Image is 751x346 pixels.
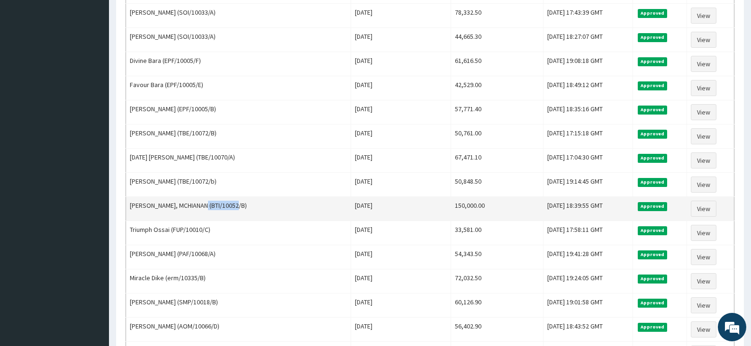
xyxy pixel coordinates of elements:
td: 150,000.00 [451,197,543,221]
td: [PERSON_NAME] (SMP/10018/B) [126,293,351,318]
td: [DATE] [351,245,451,269]
span: Approved [638,250,668,259]
td: [DATE] [351,4,451,28]
td: [PERSON_NAME] (SOI/10033/A) [126,4,351,28]
img: d_794563401_company_1708531726252_794563401 [18,47,38,71]
span: Approved [638,299,668,307]
a: View [691,56,716,72]
td: [DATE] 18:35:16 GMT [543,100,633,124]
td: Favour Bara (EPF/10005/E) [126,76,351,100]
td: 50,761.00 [451,124,543,149]
span: We're online! [55,109,131,205]
td: 33,581.00 [451,221,543,245]
td: 61,616.50 [451,52,543,76]
td: [DATE] 17:43:39 GMT [543,4,633,28]
td: Triumph Ossai (FUP/10010/C) [126,221,351,245]
a: View [691,80,716,96]
td: [DATE] [351,124,451,149]
td: 57,771.40 [451,100,543,124]
td: [PERSON_NAME] (TBE/10072/B) [126,124,351,149]
td: [DATE] [351,28,451,52]
td: 44,665.30 [451,28,543,52]
a: View [691,201,716,217]
td: Divine Bara (EPF/10005/F) [126,52,351,76]
td: [DATE] [351,52,451,76]
td: [DATE] 17:04:30 GMT [543,149,633,173]
td: [DATE] 19:14:45 GMT [543,173,633,197]
td: [DATE] [351,100,451,124]
td: [DATE] 19:41:28 GMT [543,245,633,269]
a: View [691,104,716,120]
a: View [691,249,716,265]
td: [DATE] 18:49:12 GMT [543,76,633,100]
div: Minimize live chat window [155,5,178,27]
textarea: Type your message and hit 'Enter' [5,239,181,272]
td: [DATE] 19:24:05 GMT [543,269,633,293]
a: View [691,32,716,48]
span: Approved [638,33,668,42]
td: 50,848.50 [451,173,543,197]
td: [DATE] [351,293,451,318]
td: [PERSON_NAME] (AOM/10066/D) [126,318,351,342]
a: View [691,152,716,169]
span: Approved [638,275,668,283]
a: View [691,321,716,337]
td: [DATE] [PERSON_NAME] (TBE/10070/A) [126,149,351,173]
td: [DATE] 19:08:18 GMT [543,52,633,76]
span: Approved [638,106,668,114]
a: View [691,297,716,313]
td: [DATE] 18:27:07 GMT [543,28,633,52]
span: Approved [638,154,668,162]
td: [PERSON_NAME] (EPF/10005/B) [126,100,351,124]
td: 67,471.10 [451,149,543,173]
td: 78,332.50 [451,4,543,28]
a: View [691,128,716,144]
a: View [691,177,716,193]
td: [PERSON_NAME] (PAF/10068/A) [126,245,351,269]
td: [DATE] [351,173,451,197]
td: [DATE] [351,318,451,342]
td: [DATE] 17:58:11 GMT [543,221,633,245]
td: [DATE] [351,221,451,245]
td: 56,402.90 [451,318,543,342]
td: 60,126.90 [451,293,543,318]
td: 54,343.50 [451,245,543,269]
a: View [691,8,716,24]
td: Miracle Dike (erm/10335/B) [126,269,351,293]
td: [PERSON_NAME] (TBE/10072/b) [126,173,351,197]
td: 42,529.00 [451,76,543,100]
td: [DATE] 18:39:55 GMT [543,197,633,221]
td: [DATE] 19:01:58 GMT [543,293,633,318]
span: Approved [638,81,668,90]
div: Chat with us now [49,53,159,65]
span: Approved [638,202,668,211]
span: Approved [638,178,668,186]
td: [DATE] [351,197,451,221]
td: [DATE] [351,149,451,173]
a: View [691,225,716,241]
td: [PERSON_NAME], MCHIANAN (BTI/10052/B) [126,197,351,221]
td: 72,032.50 [451,269,543,293]
span: Approved [638,9,668,18]
span: Approved [638,226,668,235]
span: Approved [638,130,668,138]
a: View [691,273,716,289]
td: [DATE] 17:15:18 GMT [543,124,633,149]
span: Approved [638,323,668,331]
span: Approved [638,57,668,66]
td: [PERSON_NAME] (SOI/10033/A) [126,28,351,52]
td: [DATE] [351,269,451,293]
td: [DATE] 18:43:52 GMT [543,318,633,342]
td: [DATE] [351,76,451,100]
